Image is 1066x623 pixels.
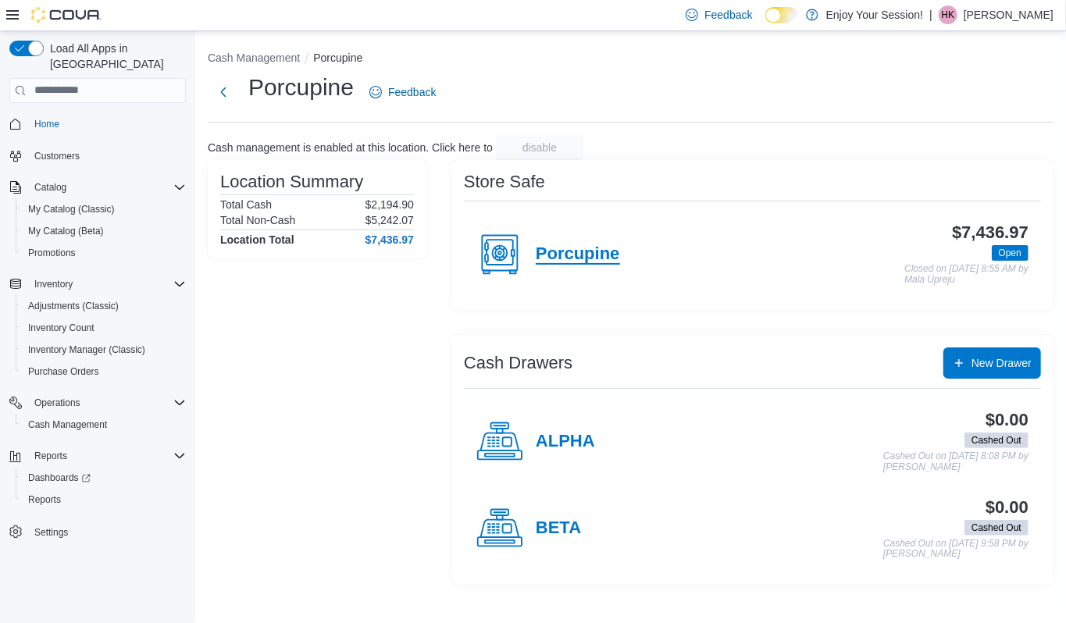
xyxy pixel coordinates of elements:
[22,362,186,381] span: Purchase Orders
[28,275,186,294] span: Inventory
[16,414,192,436] button: Cash Management
[992,245,1029,261] span: Open
[22,362,105,381] a: Purchase Orders
[28,365,99,378] span: Purchase Orders
[220,173,363,191] h3: Location Summary
[704,7,752,23] span: Feedback
[464,173,545,191] h3: Store Safe
[28,523,74,542] a: Settings
[22,468,97,487] a: Dashboards
[22,319,101,337] a: Inventory Count
[16,198,192,220] button: My Catalog (Classic)
[22,200,121,219] a: My Catalog (Classic)
[28,522,186,541] span: Settings
[220,233,294,246] h4: Location Total
[3,520,192,543] button: Settings
[929,5,932,24] p: |
[464,354,572,372] h3: Cash Drawers
[904,264,1029,285] p: Closed on [DATE] 8:55 AM by Mala Upreju
[964,520,1029,536] span: Cashed Out
[939,5,957,24] div: Harpreet Kaur
[22,244,82,262] a: Promotions
[28,114,186,133] span: Home
[34,450,67,462] span: Reports
[16,467,192,489] a: Dashboards
[22,490,67,509] a: Reports
[28,300,119,312] span: Adjustments (Classic)
[22,415,113,434] a: Cash Management
[365,214,414,226] p: $5,242.07
[220,214,296,226] h6: Total Non-Cash
[28,203,115,215] span: My Catalog (Classic)
[16,220,192,242] button: My Catalog (Beta)
[22,319,186,337] span: Inventory Count
[34,118,59,130] span: Home
[34,526,68,539] span: Settings
[388,84,436,100] span: Feedback
[220,198,272,211] h6: Total Cash
[28,147,86,166] a: Customers
[536,518,581,539] h4: BETA
[883,451,1029,472] p: Cashed Out on [DATE] 8:08 PM by [PERSON_NAME]
[16,295,192,317] button: Adjustments (Classic)
[28,418,107,431] span: Cash Management
[986,411,1029,429] h3: $0.00
[34,397,80,409] span: Operations
[28,247,76,259] span: Promotions
[536,432,595,452] h4: ALPHA
[28,275,79,294] button: Inventory
[28,447,186,465] span: Reports
[34,181,66,194] span: Catalog
[248,72,354,103] h1: Porcupine
[22,200,186,219] span: My Catalog (Classic)
[22,340,186,359] span: Inventory Manager (Classic)
[365,198,414,211] p: $2,194.90
[3,392,192,414] button: Operations
[22,415,186,434] span: Cash Management
[22,340,152,359] a: Inventory Manager (Classic)
[208,77,239,108] button: Next
[34,278,73,290] span: Inventory
[964,5,1054,24] p: [PERSON_NAME]
[943,347,1041,379] button: New Drawer
[496,135,583,160] button: disable
[28,393,186,412] span: Operations
[536,244,620,265] h4: Porcupine
[952,223,1029,242] h3: $7,436.97
[44,41,186,72] span: Load All Apps in [GEOGRAPHIC_DATA]
[28,447,73,465] button: Reports
[34,150,80,162] span: Customers
[972,521,1021,535] span: Cashed Out
[28,344,145,356] span: Inventory Manager (Classic)
[22,244,186,262] span: Promotions
[522,140,557,155] span: disable
[16,339,192,361] button: Inventory Manager (Classic)
[28,225,104,237] span: My Catalog (Beta)
[16,242,192,264] button: Promotions
[826,5,924,24] p: Enjoy Your Session!
[28,322,94,334] span: Inventory Count
[28,115,66,133] a: Home
[28,178,73,197] button: Catalog
[765,7,798,23] input: Dark Mode
[28,493,61,506] span: Reports
[22,222,110,240] a: My Catalog (Beta)
[999,246,1021,260] span: Open
[22,490,186,509] span: Reports
[22,222,186,240] span: My Catalog (Beta)
[16,361,192,383] button: Purchase Orders
[28,146,186,166] span: Customers
[31,7,102,23] img: Cova
[3,176,192,198] button: Catalog
[942,5,955,24] span: HK
[313,52,362,64] button: Porcupine
[883,539,1029,560] p: Cashed Out on [DATE] 9:58 PM by [PERSON_NAME]
[28,393,87,412] button: Operations
[3,445,192,467] button: Reports
[3,273,192,295] button: Inventory
[363,77,442,108] a: Feedback
[3,112,192,135] button: Home
[22,468,186,487] span: Dashboards
[365,233,414,246] h4: $7,436.97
